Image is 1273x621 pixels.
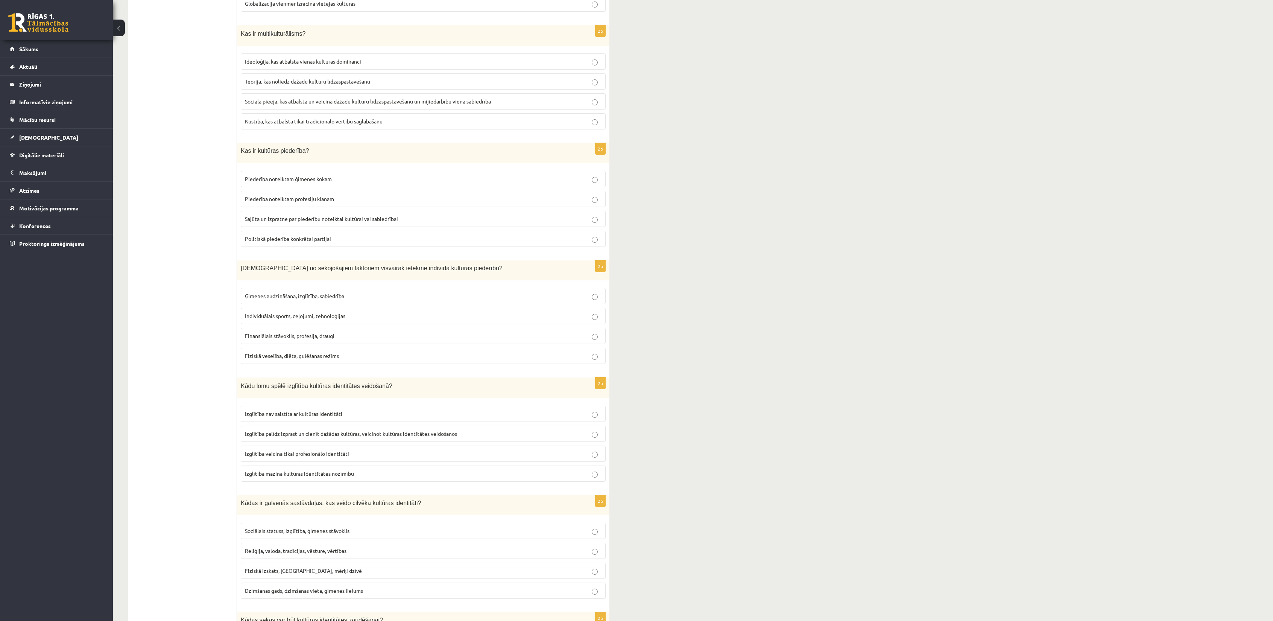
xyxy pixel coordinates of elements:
input: Sajūta un izpratne par piederību noteiktai kultūrai vai sabiedrībai [592,217,598,223]
span: Dzimšanas gads, dzimšanas vieta, ģimenes lielums [245,587,363,594]
span: Ģimenes audzināšana, izglītība, sabiedrība [245,292,344,299]
span: Individuālais sports, ceļojumi, tehnoloģijas [245,312,345,319]
span: Izglītība nav saistīta ar kultūras identitāti [245,410,342,417]
span: Proktoringa izmēģinājums [19,240,85,247]
legend: Informatīvie ziņojumi [19,93,103,111]
span: Motivācijas programma [19,205,79,212]
span: Fiziskā veselība, diēta, gulēšanas režīms [245,352,339,359]
p: 2p [595,260,606,272]
span: Digitālie materiāli [19,152,64,158]
a: Proktoringa izmēģinājums [10,235,103,252]
a: Digitālie materiāli [10,146,103,164]
span: Sajūta un izpratne par piederību noteiktai kultūrai vai sabiedrībai [245,215,398,222]
span: Teorija, kas noliedz dažādu kultūru līdzāspastāvēšanu [245,78,370,85]
span: Sociālais statuss, izglītība, ģimenes stāvoklis [245,527,349,534]
input: Dzimšanas gads, dzimšanas vieta, ģimenes lielums [592,589,598,595]
span: Kas ir multikulturālisms? [241,30,305,37]
a: Motivācijas programma [10,199,103,217]
a: Konferences [10,217,103,234]
input: Fiziskā veselība, diēta, gulēšanas režīms [592,354,598,360]
span: Reliģija, valoda, tradīcijas, vēsture, vērtības [245,547,346,554]
p: 2p [595,143,606,155]
input: Reliģija, valoda, tradīcijas, vēsture, vērtības [592,549,598,555]
input: Globalizācija vienmēr iznīcina vietējās kultūras [592,2,598,8]
input: Piederība noteiktam profesiju klanam [592,197,598,203]
p: 2p [595,25,606,37]
input: Izglītība nav saistīta ar kultūras identitāti [592,412,598,418]
input: Ģimenes audzināšana, izglītība, sabiedrība [592,294,598,300]
input: Finansiālais stāvoklis, profesija, draugi [592,334,598,340]
span: Konferences [19,222,51,229]
span: [DEMOGRAPHIC_DATA] [19,134,78,141]
span: Kustība, kas atbalsta tikai tradicionālo vērtību saglabāšanu [245,118,383,125]
a: Sākums [10,40,103,58]
input: Izglītība mazina kultūras identitātes nozīmību [592,472,598,478]
span: Piederība noteiktam ģimenes kokam [245,175,332,182]
span: Piederība noteiktam profesiju klanam [245,195,334,202]
span: Kādu lomu spēlē izglītība kultūras identitātes veidošanā? [241,383,392,389]
span: Finansiālais stāvoklis, profesija, draugi [245,332,334,339]
a: Informatīvie ziņojumi [10,93,103,111]
span: [DEMOGRAPHIC_DATA] no sekojošajiem faktoriem visvairāk ietekmē indivīda kultūras piederību? [241,265,503,271]
legend: Ziņojumi [19,76,103,93]
a: Mācību resursi [10,111,103,128]
input: Teorija, kas noliedz dažādu kultūru līdzāspastāvēšanu [592,79,598,85]
input: Sociālais statuss, izglītība, ģimenes stāvoklis [592,529,598,535]
span: Kas ir kultūras piederība? [241,148,309,154]
span: Politiskā piederība konkrētai partijai [245,235,331,242]
a: Rīgas 1. Tālmācības vidusskola [8,13,68,32]
input: Ideoloģija, kas atbalsta vienas kultūras dominanci [592,59,598,65]
a: Maksājumi [10,164,103,181]
span: Ideoloģija, kas atbalsta vienas kultūras dominanci [245,58,361,65]
p: 2p [595,495,606,507]
span: Atzīmes [19,187,39,194]
span: Aktuāli [19,63,37,70]
a: [DEMOGRAPHIC_DATA] [10,129,103,146]
span: Sākums [19,46,38,52]
span: Kādas ir galvenās sastāvdaļas, kas veido cilvēka kultūras identitāti? [241,500,421,506]
input: Individuālais sports, ceļojumi, tehnoloģijas [592,314,598,320]
input: Politiskā piederība konkrētai partijai [592,237,598,243]
a: Atzīmes [10,182,103,199]
input: Fiziskā izskats, [GEOGRAPHIC_DATA], mērķi dzīvē [592,569,598,575]
input: Piederība noteiktam ģimenes kokam [592,177,598,183]
input: Izglītība veicina tikai profesionālo identitāti [592,452,598,458]
input: Izglītība palīdz izprast un cienīt dažādas kultūras, veicinot kultūras identitātes veidošanos [592,432,598,438]
span: Mācību resursi [19,116,56,123]
p: 2p [595,377,606,389]
a: Aktuāli [10,58,103,75]
span: Izglītība palīdz izprast un cienīt dažādas kultūras, veicinot kultūras identitātes veidošanos [245,430,457,437]
span: Sociāla pieeja, kas atbalsta un veicina dažādu kultūru līdzāspastāvēšanu un mijiedarbību vienā sa... [245,98,491,105]
legend: Maksājumi [19,164,103,181]
a: Ziņojumi [10,76,103,93]
span: Fiziskā izskats, [GEOGRAPHIC_DATA], mērķi dzīvē [245,567,362,574]
span: Izglītība veicina tikai profesionālo identitāti [245,450,349,457]
input: Kustība, kas atbalsta tikai tradicionālo vērtību saglabāšanu [592,119,598,125]
input: Sociāla pieeja, kas atbalsta un veicina dažādu kultūru līdzāspastāvēšanu un mijiedarbību vienā sa... [592,99,598,105]
span: Izglītība mazina kultūras identitātes nozīmību [245,470,354,477]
